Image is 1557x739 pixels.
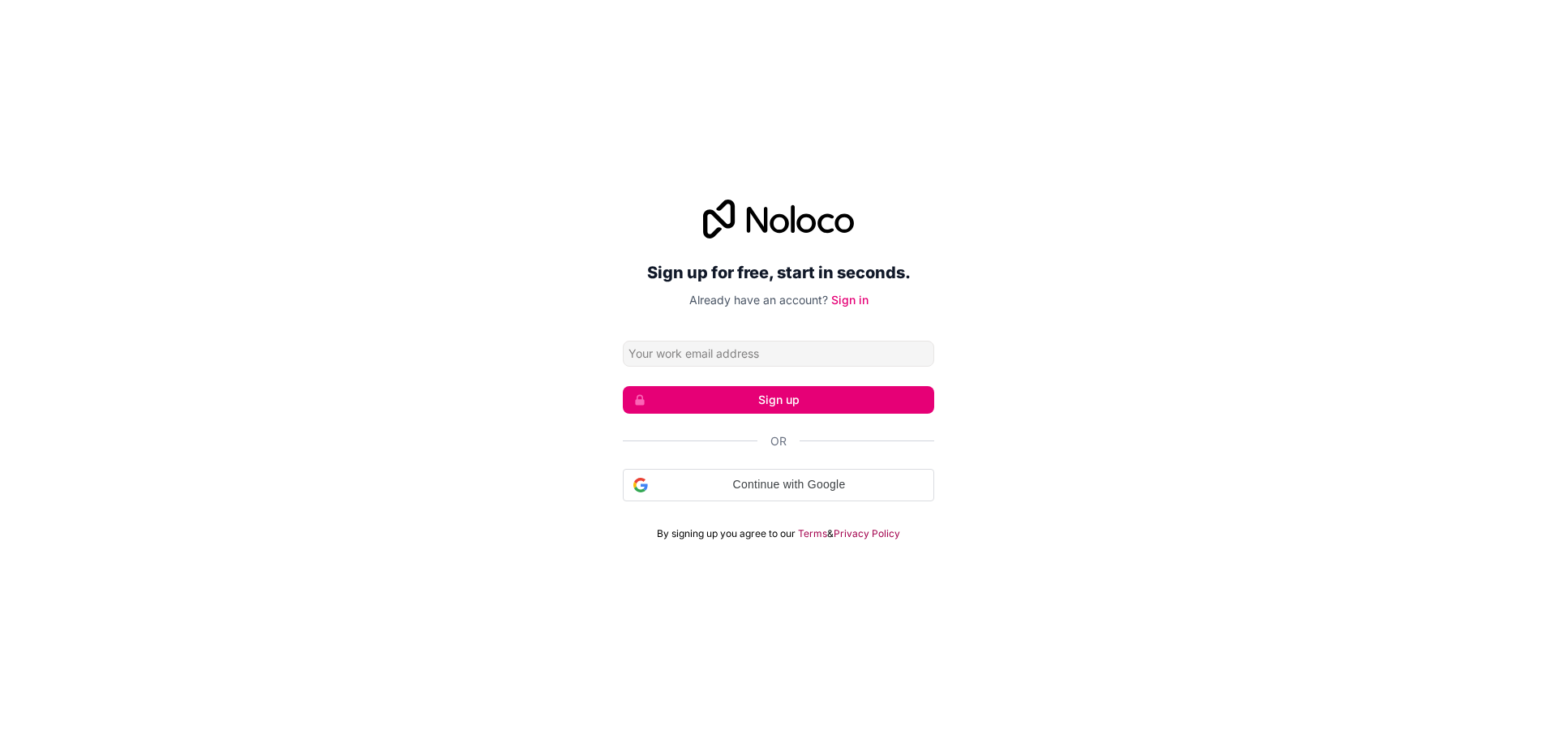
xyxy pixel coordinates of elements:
span: & [827,527,834,540]
button: Sign up [623,386,934,414]
span: By signing up you agree to our [657,527,796,540]
a: Privacy Policy [834,527,900,540]
span: Continue with Google [654,476,924,493]
div: Continue with Google [623,469,934,501]
span: Already have an account? [689,293,828,307]
span: Or [770,433,787,449]
a: Terms [798,527,827,540]
input: Email address [623,341,934,367]
a: Sign in [831,293,869,307]
h2: Sign up for free, start in seconds. [623,258,934,287]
